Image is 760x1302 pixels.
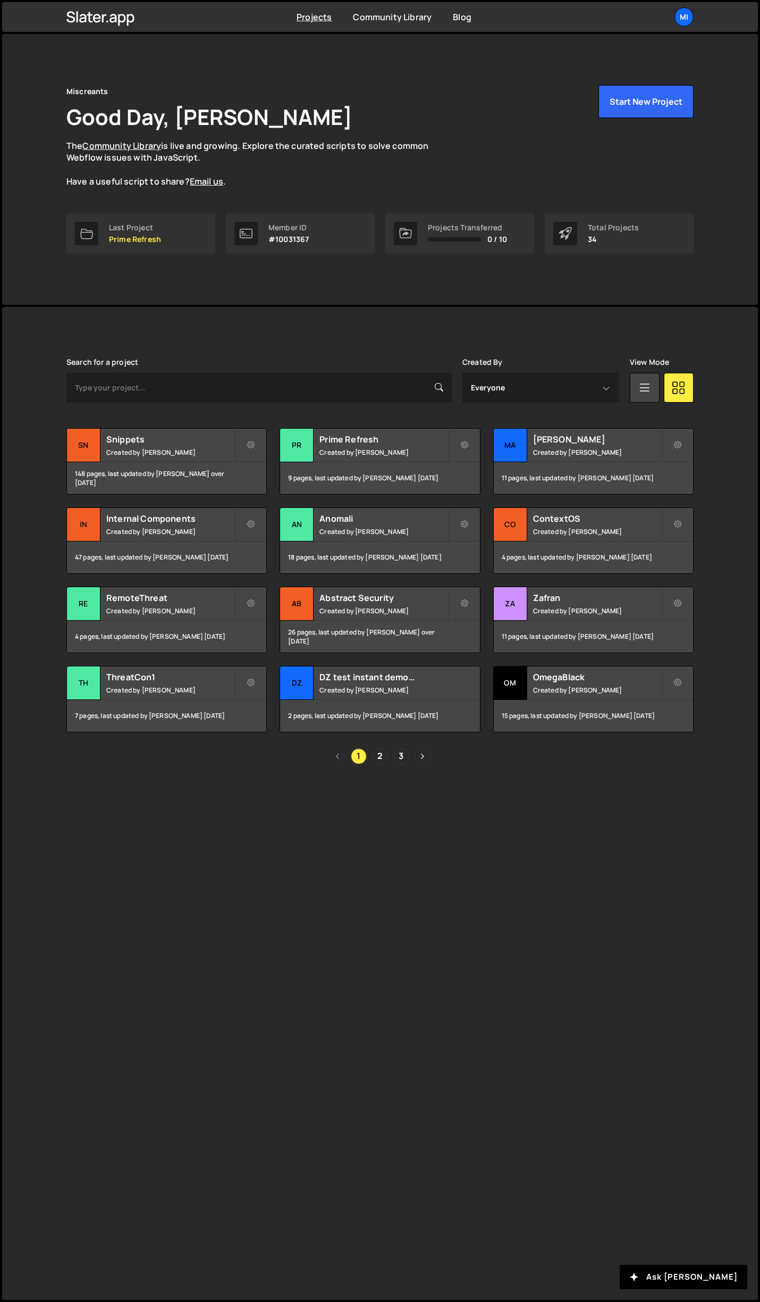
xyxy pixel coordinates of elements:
a: Th ThreatCon1 Created by [PERSON_NAME] 7 pages, last updated by [PERSON_NAME] [DATE] [66,666,267,732]
div: Za [494,587,527,621]
h2: Anomali [319,513,447,524]
span: 0 / 10 [487,235,507,244]
small: Created by [PERSON_NAME] [533,606,661,615]
div: 9 pages, last updated by [PERSON_NAME] [DATE] [280,462,479,494]
div: 148 pages, last updated by [PERSON_NAME] over [DATE] [67,462,266,494]
a: An Anomali Created by [PERSON_NAME] 18 pages, last updated by [PERSON_NAME] [DATE] [280,507,480,574]
div: Total Projects [588,223,639,232]
div: 47 pages, last updated by [PERSON_NAME] [DATE] [67,541,266,573]
a: Community Library [82,140,161,152]
a: Ab Abstract Security Created by [PERSON_NAME] 26 pages, last updated by [PERSON_NAME] over [DATE] [280,587,480,653]
h2: ContextOS [533,513,661,524]
small: Created by [PERSON_NAME] [533,686,661,695]
a: Ma [PERSON_NAME] Created by [PERSON_NAME] 11 pages, last updated by [PERSON_NAME] [DATE] [493,428,694,495]
h2: ThreatCon1 [106,671,234,683]
a: Om OmegaBlack Created by [PERSON_NAME] 15 pages, last updated by [PERSON_NAME] [DATE] [493,666,694,732]
div: Projects Transferred [428,223,507,232]
p: Prime Refresh [109,235,161,244]
a: Blog [453,11,471,23]
h2: DZ test instant demo (delete later) [319,671,447,683]
div: 11 pages, last updated by [PERSON_NAME] [DATE] [494,621,693,653]
div: Th [67,666,100,700]
div: 4 pages, last updated by [PERSON_NAME] [DATE] [494,541,693,573]
p: The is live and growing. Explore the curated scripts to solve common Webflow issues with JavaScri... [66,140,449,188]
small: Created by [PERSON_NAME] [106,448,234,457]
h2: Zafran [533,592,661,604]
p: 34 [588,235,639,244]
h2: Internal Components [106,513,234,524]
a: Re RemoteThreat Created by [PERSON_NAME] 4 pages, last updated by [PERSON_NAME] [DATE] [66,587,267,653]
div: Pr [280,429,314,462]
h2: Abstract Security [319,592,447,604]
div: Last Project [109,223,161,232]
label: Created By [462,358,503,366]
a: Co ContextOS Created by [PERSON_NAME] 4 pages, last updated by [PERSON_NAME] [DATE] [493,507,694,574]
small: Created by [PERSON_NAME] [106,606,234,615]
small: Created by [PERSON_NAME] [319,686,447,695]
small: Created by [PERSON_NAME] [106,686,234,695]
a: Pr Prime Refresh Created by [PERSON_NAME] 9 pages, last updated by [PERSON_NAME] [DATE] [280,428,480,495]
small: Created by [PERSON_NAME] [319,606,447,615]
label: Search for a project [66,358,138,366]
h2: Prime Refresh [319,433,447,445]
div: 11 pages, last updated by [PERSON_NAME] [DATE] [494,462,693,494]
div: 2 pages, last updated by [PERSON_NAME] [DATE] [280,700,479,732]
a: Page 2 [372,748,388,764]
div: 15 pages, last updated by [PERSON_NAME] [DATE] [494,700,693,732]
h2: OmegaBlack [533,671,661,683]
a: Next page [415,748,430,764]
a: Projects [297,11,332,23]
a: Mi [674,7,694,27]
div: Om [494,666,527,700]
a: Page 3 [393,748,409,764]
a: In Internal Components Created by [PERSON_NAME] 47 pages, last updated by [PERSON_NAME] [DATE] [66,507,267,574]
small: Created by [PERSON_NAME] [106,527,234,536]
div: 4 pages, last updated by [PERSON_NAME] [DATE] [67,621,266,653]
div: An [280,508,314,541]
a: DZ DZ test instant demo (delete later) Created by [PERSON_NAME] 2 pages, last updated by [PERSON_... [280,666,480,732]
h1: Good Day, [PERSON_NAME] [66,102,352,131]
label: View Mode [630,358,669,366]
small: Created by [PERSON_NAME] [319,448,447,457]
div: Miscreants [66,85,108,98]
h2: [PERSON_NAME] [533,433,661,445]
small: Created by [PERSON_NAME] [533,527,661,536]
div: 26 pages, last updated by [PERSON_NAME] over [DATE] [280,621,479,653]
div: Re [67,587,100,621]
a: Sn Snippets Created by [PERSON_NAME] 148 pages, last updated by [PERSON_NAME] over [DATE] [66,428,267,495]
h2: Snippets [106,433,234,445]
button: Ask [PERSON_NAME] [620,1265,747,1289]
a: Email us [190,176,223,187]
a: Last Project Prime Refresh [66,213,215,254]
p: #10031367 [268,235,309,244]
div: Ab [280,587,314,621]
div: Ma [494,429,527,462]
div: Sn [67,429,100,462]
small: Created by [PERSON_NAME] [319,527,447,536]
small: Created by [PERSON_NAME] [533,448,661,457]
div: 7 pages, last updated by [PERSON_NAME] [DATE] [67,700,266,732]
input: Type your project... [66,373,452,403]
div: DZ [280,666,314,700]
div: Co [494,508,527,541]
div: Member ID [268,223,309,232]
div: Pagination [66,748,694,764]
div: In [67,508,100,541]
a: Za Zafran Created by [PERSON_NAME] 11 pages, last updated by [PERSON_NAME] [DATE] [493,587,694,653]
h2: RemoteThreat [106,592,234,604]
a: Community Library [353,11,432,23]
div: 18 pages, last updated by [PERSON_NAME] [DATE] [280,541,479,573]
button: Start New Project [598,85,694,118]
